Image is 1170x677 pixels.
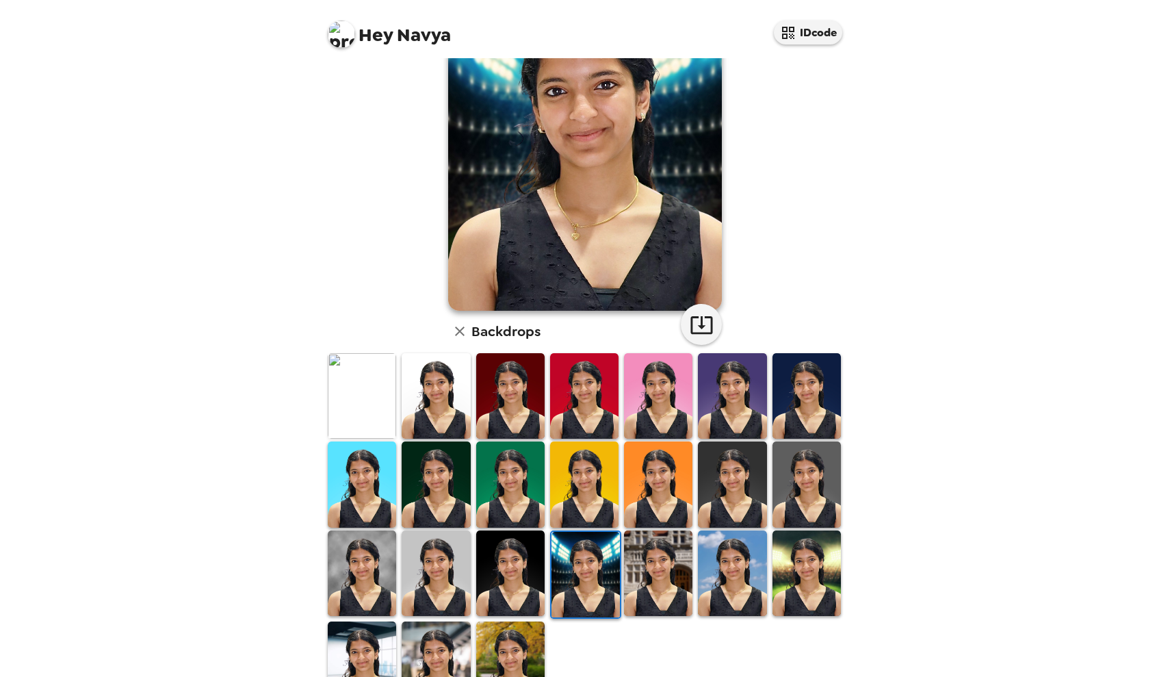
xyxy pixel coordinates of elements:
[774,21,842,44] button: IDcode
[328,21,355,48] img: profile pic
[359,23,393,47] span: Hey
[471,320,541,342] h6: Backdrops
[328,353,396,439] img: Original
[328,14,451,44] span: Navya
